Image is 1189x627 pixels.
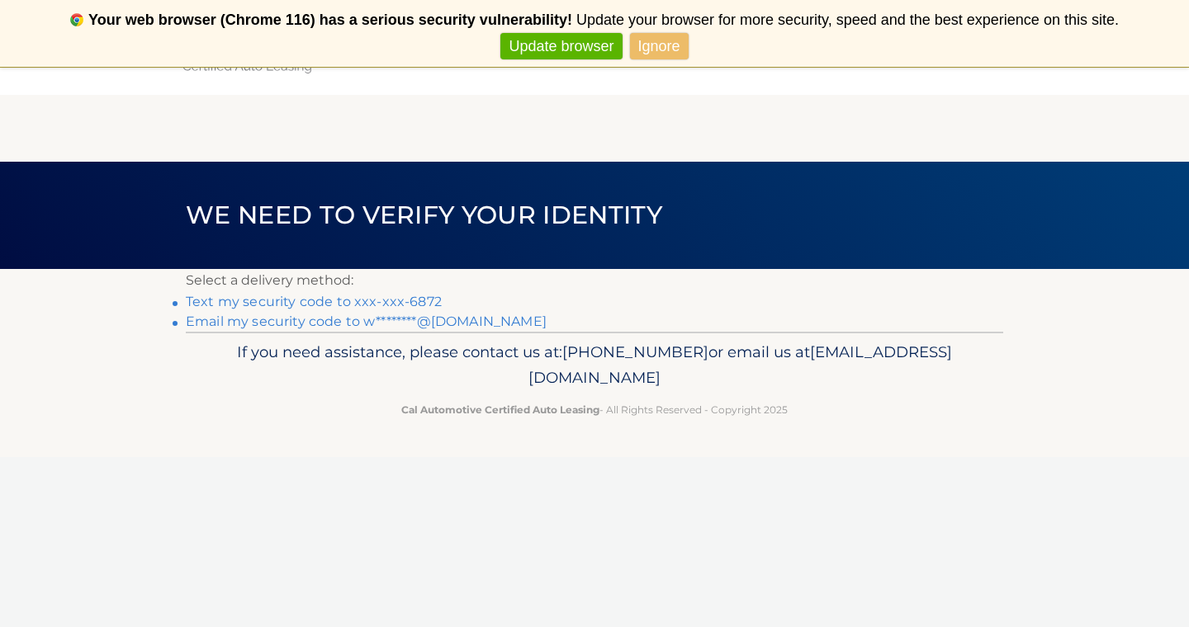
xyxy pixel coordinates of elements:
span: [PHONE_NUMBER] [562,342,708,361]
p: - All Rights Reserved - Copyright 2025 [197,401,992,418]
span: Update your browser for more security, speed and the best experience on this site. [576,12,1119,28]
a: Ignore [630,33,689,60]
p: Select a delivery method: [186,269,1003,292]
p: If you need assistance, please contact us at: or email us at [197,339,992,392]
a: Email my security code to w********@[DOMAIN_NAME] [186,313,547,329]
a: Text my security code to xxx-xxx-6872 [186,294,442,309]
strong: Cal Automotive Certified Auto Leasing [401,403,599,416]
a: Update browser [500,33,622,60]
span: We need to verify your identity [186,200,662,230]
b: Your web browser (Chrome 116) has a serious security vulnerability! [88,12,572,28]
